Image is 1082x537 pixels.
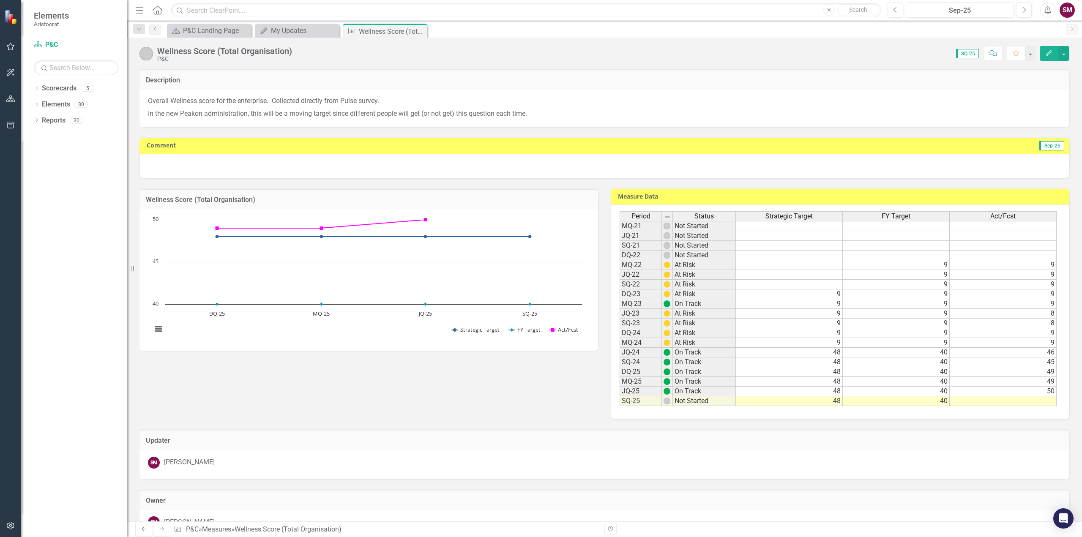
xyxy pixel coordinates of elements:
a: P&C [34,40,118,50]
img: ClearPoint Strategy [4,10,19,25]
td: 48 [736,367,843,377]
path: MQ-25, 49. Act/Fcst. [320,226,323,230]
div: 5 [81,85,94,92]
span: Strategic Target [765,213,813,220]
td: 9 [736,338,843,348]
img: UIytQAAABt0RVh0U29mdHdhcmUAQVBORyBBc3NlbWJsZXIgMy4wXkUsHAAAAABJRU5ErkJggg== [664,368,670,375]
span: Act/Fcst [990,213,1016,220]
a: P&C Landing Page [169,25,249,36]
td: 8 [950,309,1057,319]
g: Act/Fcst, line 3 of 3 with 4 data points. [216,218,427,230]
span: Period [631,213,650,220]
img: wEE9TsDyXodHwAAAABJRU5ErkJggg== [664,232,670,239]
div: [PERSON_NAME] [164,518,215,527]
td: 48 [736,348,843,357]
td: 9 [736,289,843,299]
td: 9 [843,319,950,328]
img: UIytQAAABt0RVh0U29mdHdhcmUAQVBORyBBc3NlbWJsZXIgMy4wXkUsHAAAAABJRU5ErkJggg== [664,388,670,395]
div: Chart. Highcharts interactive chart. [148,215,590,342]
button: Search [837,4,879,16]
td: 9 [950,280,1057,289]
img: UIytQAAABt0RVh0U29mdHdhcmUAQVBORyBBc3NlbWJsZXIgMy4wXkUsHAAAAABJRU5ErkJggg== [664,300,670,307]
input: Search Below... [34,60,118,75]
td: At Risk [673,309,736,319]
td: MQ-21 [620,221,662,231]
td: 9 [843,309,950,319]
td: Not Started [673,231,736,241]
td: 48 [736,387,843,396]
td: 9 [843,338,950,348]
path: JQ-25, 40. FY Target. [424,303,427,306]
img: UIytQAAABt0RVh0U29mdHdhcmUAQVBORyBBc3NlbWJsZXIgMy4wXkUsHAAAAABJRU5ErkJggg== [664,349,670,356]
td: JQ-21 [620,231,662,241]
path: JQ-25, 48. Strategic Target. [424,235,427,238]
div: My Updates [271,25,337,36]
p: Overall Wellness score for the enterprise. Collected directly from Pulse survey. [148,96,1061,108]
img: Yx0AAAAASUVORK5CYII= [664,271,670,278]
td: DQ-25 [620,367,662,377]
h3: Description [146,76,1063,84]
td: 49 [950,377,1057,387]
td: 50 [950,387,1057,396]
img: Yx0AAAAASUVORK5CYII= [664,320,670,327]
img: UIytQAAABt0RVh0U29mdHdhcmUAQVBORyBBc3NlbWJsZXIgMy4wXkUsHAAAAABJRU5ErkJggg== [664,359,670,365]
td: 8 [950,319,1057,328]
td: MQ-22 [620,260,662,270]
td: 9 [736,309,843,319]
span: Search [849,6,867,13]
img: wEE9TsDyXodHwAAAABJRU5ErkJggg== [664,252,670,259]
img: 8DAGhfEEPCf229AAAAAElFTkSuQmCC [664,213,671,220]
div: SM [148,516,160,528]
path: SQ-25, 40. FY Target. [528,303,532,306]
td: 9 [843,299,950,309]
td: 9 [843,328,950,338]
td: At Risk [673,270,736,280]
td: SQ-21 [620,241,662,251]
text: JQ-25 [418,310,432,317]
a: P&C [186,525,199,533]
td: MQ-25 [620,377,662,387]
td: SQ-25 [620,396,662,406]
text: 40 [153,300,158,307]
td: 9 [843,289,950,299]
div: Wellness Score (Total Organisation) [235,525,342,533]
button: SM [1060,3,1075,18]
td: 40 [843,377,950,387]
div: [PERSON_NAME] [164,458,215,467]
td: 46 [950,348,1057,357]
button: View chart menu, Chart [153,323,164,335]
a: Reports [42,116,66,125]
text: 50 [153,215,158,223]
td: 40 [843,387,950,396]
td: Not Started [673,396,736,406]
td: 48 [736,396,843,406]
p: In the new Peakon administration, this will be a moving target since different people will get (o... [148,107,1061,119]
td: 48 [736,377,843,387]
td: MQ-24 [620,338,662,348]
td: MQ-23 [620,299,662,309]
td: Not Started [673,221,736,231]
td: 48 [736,357,843,367]
td: 9 [736,319,843,328]
td: Not Started [673,251,736,260]
path: JQ-25, 50. Act/Fcst. [424,218,427,221]
div: Wellness Score (Total Organisation) [359,26,425,37]
td: SQ-22 [620,280,662,289]
td: Not Started [673,241,736,251]
td: On Track [673,367,736,377]
g: FY Target, line 2 of 3 with 4 data points. [216,303,532,306]
path: MQ-25, 48. Strategic Target. [320,235,323,238]
svg: Interactive chart [148,215,586,342]
td: At Risk [673,338,736,348]
td: 9 [843,270,950,280]
td: 9 [950,270,1057,280]
td: At Risk [673,280,736,289]
path: DQ-25, 49. Act/Fcst. [216,226,219,230]
text: DQ-25 [209,310,225,317]
td: DQ-24 [620,328,662,338]
img: Yx0AAAAASUVORK5CYII= [664,330,670,336]
td: JQ-24 [620,348,662,357]
img: Yx0AAAAASUVORK5CYII= [664,262,670,268]
path: SQ-25, 48. Strategic Target. [528,235,532,238]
